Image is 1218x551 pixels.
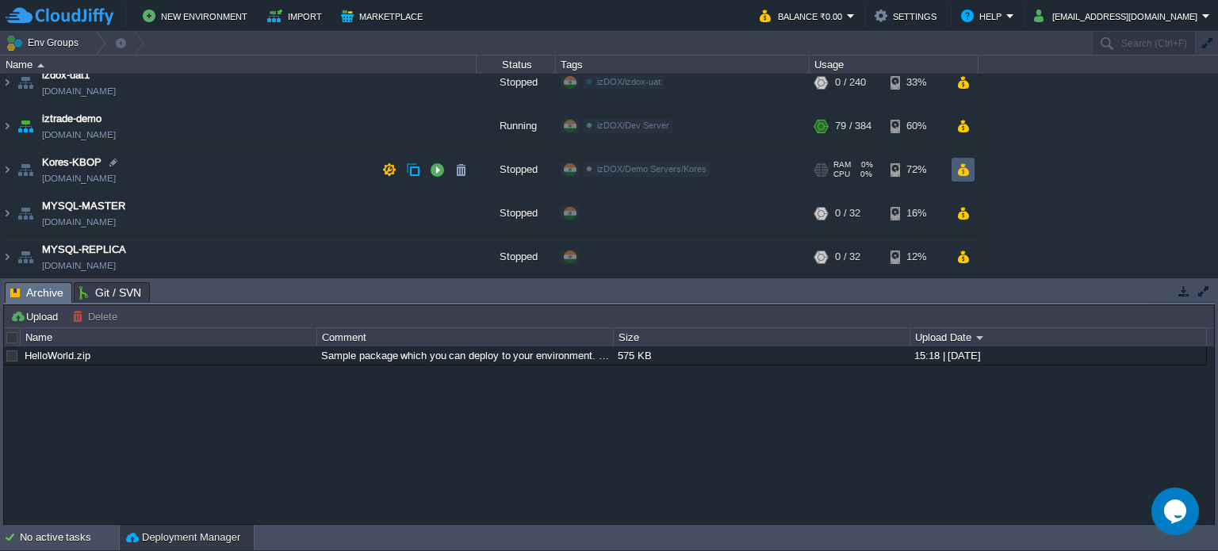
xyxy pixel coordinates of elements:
span: [DOMAIN_NAME] [42,259,116,275]
button: Import [267,6,327,25]
img: AMDAwAAAACH5BAEAAAAALAAAAAABAAEAAAICRAEAOw== [1,63,13,105]
button: Help [961,6,1006,25]
a: MYSQL-MASTER [42,200,125,216]
img: AMDAwAAAACH5BAEAAAAALAAAAAABAAEAAAICRAEAOw== [1,237,13,280]
div: Comment [318,328,613,346]
div: 15:18 | [DATE] [910,346,1205,365]
div: Name [2,55,476,74]
img: AMDAwAAAACH5BAEAAAAALAAAAAABAAEAAAICRAEAOw== [14,106,36,149]
div: Status [477,55,555,74]
span: [DOMAIN_NAME] [42,172,116,188]
span: [DOMAIN_NAME] [42,128,116,144]
div: 0 / 240 [835,63,866,105]
span: [DOMAIN_NAME] [42,216,116,231]
div: Running [477,106,556,149]
span: izDOX/izdox-uat [597,78,661,88]
a: iztrade-demo [42,113,101,128]
span: izDOX/Dev Server [597,122,669,132]
div: 60% [891,106,942,149]
a: MYSQL-REPLICA [42,243,126,259]
div: Stopped [477,193,556,236]
img: AMDAwAAAACH5BAEAAAAALAAAAAABAAEAAAICRAEAOw== [1,106,13,149]
img: AMDAwAAAACH5BAEAAAAALAAAAAABAAEAAAICRAEAOw== [1,150,13,193]
div: Tags [557,55,809,74]
span: CPU [833,171,850,181]
div: 0 / 32 [835,237,860,280]
span: Git / SVN [79,283,141,302]
img: AMDAwAAAACH5BAEAAAAALAAAAAABAAEAAAICRAEAOw== [14,150,36,193]
img: AMDAwAAAACH5BAEAAAAALAAAAAABAAEAAAICRAEAOw== [1,193,13,236]
span: RAM [833,162,851,171]
div: Usage [810,55,978,74]
img: AMDAwAAAACH5BAEAAAAALAAAAAABAAEAAAICRAEAOw== [14,63,36,105]
div: Stopped [477,63,556,105]
a: HelloWorld.zip [25,350,90,362]
div: 0 / 32 [835,193,860,236]
button: Env Groups [6,32,84,54]
img: AMDAwAAAACH5BAEAAAAALAAAAAABAAEAAAICRAEAOw== [37,63,44,67]
div: Upload Date [911,328,1206,346]
button: Deployment Manager [126,530,240,545]
div: 16% [891,193,942,236]
img: CloudJiffy [6,6,113,26]
a: Kores-KBOP [42,156,101,172]
div: Size [615,328,910,346]
iframe: chat widget [1151,488,1202,535]
span: 0% [856,171,872,181]
span: Archive [10,283,63,303]
button: Balance ₹0.00 [760,6,847,25]
div: 79 / 384 [835,106,871,149]
span: [DOMAIN_NAME] [42,85,116,101]
div: Stopped [477,237,556,280]
div: 12% [891,237,942,280]
a: izdox-uat1 [42,69,90,85]
button: [EMAIL_ADDRESS][DOMAIN_NAME] [1034,6,1202,25]
div: 33% [891,63,942,105]
div: 575 KB [614,346,909,365]
div: Stopped [477,150,556,193]
img: AMDAwAAAACH5BAEAAAAALAAAAAABAAEAAAICRAEAOw== [14,193,36,236]
button: Marketplace [341,6,427,25]
img: AMDAwAAAACH5BAEAAAAALAAAAAABAAEAAAICRAEAOw== [14,237,36,280]
span: 0% [857,162,873,171]
div: Sample package which you can deploy to your environment. Feel free to delete and upload a package... [317,346,612,365]
span: izDOX/Demo Servers/Kores [597,166,707,175]
button: Delete [72,309,122,323]
div: Name [21,328,316,346]
button: Settings [875,6,941,25]
div: No active tasks [20,525,119,550]
div: 72% [891,150,942,193]
button: Upload [10,309,63,323]
button: New Environment [143,6,252,25]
